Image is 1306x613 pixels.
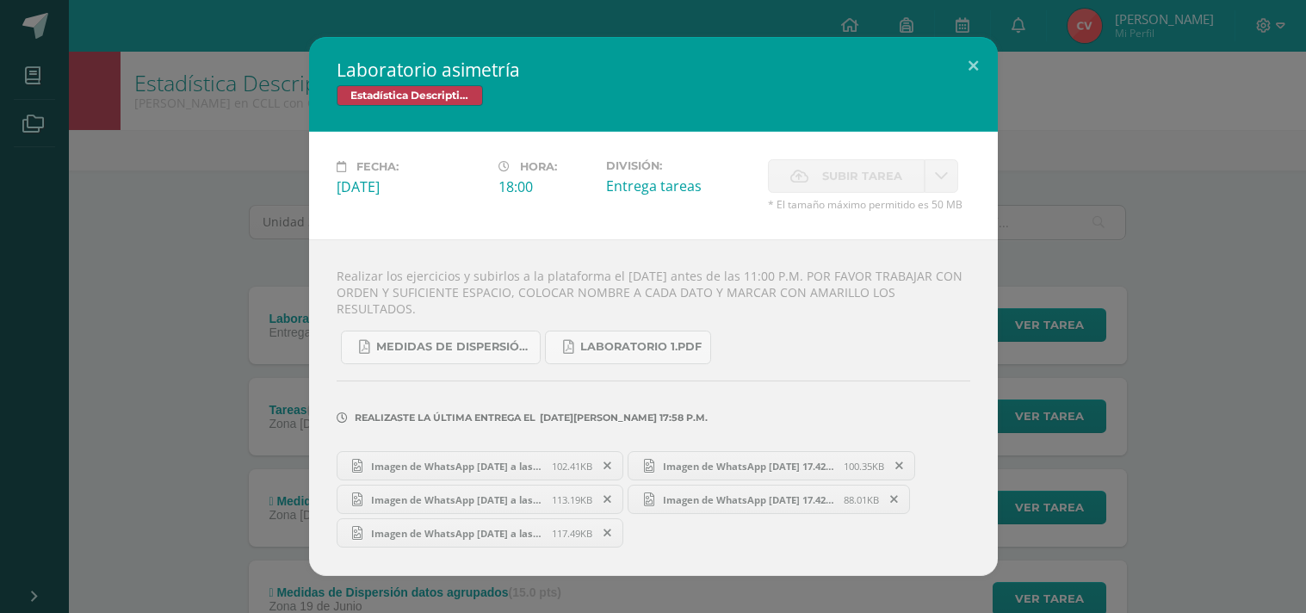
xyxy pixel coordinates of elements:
div: Entrega tareas [606,176,754,195]
span: Imagen de WhatsApp [DATE] a las 17.57.43_4c70298d.jpg [362,460,552,473]
span: 113.19KB [552,493,592,506]
span: Medidas de dispersión y curtosis- ejercicio.pdf [376,340,531,354]
a: Imagen de WhatsApp [DATE] a las 17.42.33_1e89665b.jpg 113.19KB [337,485,624,514]
label: División: [606,159,754,172]
span: 117.49KB [552,527,592,540]
span: Realizaste la última entrega el [355,412,535,424]
span: Remover entrega [880,490,909,509]
span: * El tamaño máximo permitido es 50 MB [768,197,970,212]
label: La fecha de entrega ha expirado [768,159,925,193]
div: [DATE] [337,177,485,196]
span: Imagen de WhatsApp [DATE] a las 17.42.33_1e89665b.jpg [362,493,552,506]
span: Remover entrega [593,490,622,509]
a: Imagen de WhatsApp [DATE] 17.42.16_da030e53.jpg 100.35KB [628,451,915,480]
span: Imagen de WhatsApp [DATE] 17.42.16_da030e53.jpg [654,460,844,473]
a: Imagen de WhatsApp [DATE] a las 17.57.43_4c70298d.jpg 102.41KB [337,451,624,480]
span: Hora: [520,160,557,173]
div: 18:00 [498,177,592,196]
span: LABORATORIO 1.pdf [580,340,702,354]
a: Medidas de dispersión y curtosis- ejercicio.pdf [341,331,541,364]
span: Remover entrega [593,523,622,542]
a: Imagen de WhatsApp [DATE] 17.42.59_feed9a9c.jpg 88.01KB [628,485,910,514]
button: Close (Esc) [949,37,998,96]
a: LABORATORIO 1.pdf [545,331,711,364]
span: Remover entrega [885,456,914,475]
span: Subir tarea [822,160,902,192]
span: Imagen de WhatsApp [DATE] 17.42.59_feed9a9c.jpg [654,493,844,506]
span: Fecha: [356,160,399,173]
div: Realizar los ejercicios y subirlos a la plataforma el [DATE] antes de las 11:00 P.M. POR FAVOR TR... [309,239,998,576]
span: Estadística Descriptiva [337,85,483,106]
a: La fecha de entrega ha expirado [925,159,958,193]
a: Imagen de WhatsApp [DATE] a las 17.42.06_64065885.jpg 117.49KB [337,518,624,548]
span: 88.01KB [844,493,879,506]
h2: Laboratorio asimetría [337,58,970,82]
span: Remover entrega [593,456,622,475]
span: Imagen de WhatsApp [DATE] a las 17.42.06_64065885.jpg [362,527,552,540]
span: 102.41KB [552,460,592,473]
span: [DATE][PERSON_NAME] 17:58 p.m. [535,418,708,418]
span: 100.35KB [844,460,884,473]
